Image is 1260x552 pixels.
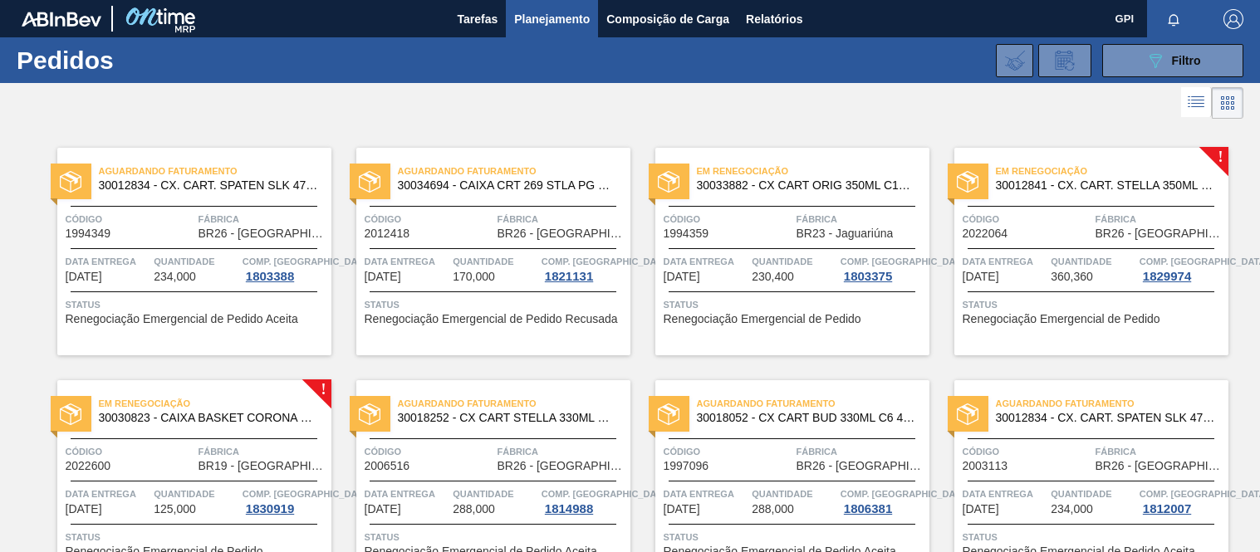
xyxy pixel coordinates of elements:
span: Relatórios [746,9,802,29]
span: Fábrica [498,211,626,227]
span: 234,000 [1051,503,1093,515]
span: 24/09/2025 [66,503,102,515]
span: BR23 - Jaguariúna [797,227,894,240]
span: 24/09/2025 [963,271,999,283]
a: statusEm renegociação30033882 - CX CART ORIG 350ML C12 NIV24Código1994359FábricaBR23 - Jaguariúna... [630,148,929,355]
span: Status [963,529,1224,545]
span: BR26 - Uberlândia [1096,460,1224,472]
img: status [359,403,380,425]
div: 1812007 [1140,502,1194,515]
span: Fábrica [797,443,925,460]
a: Comp. [GEOGRAPHIC_DATA]1814988 [542,486,626,515]
span: Status [963,296,1224,313]
span: 1994349 [66,227,111,240]
span: 15/09/2025 [66,271,102,283]
img: status [658,403,679,425]
a: Comp. [GEOGRAPHIC_DATA]1829974 [1140,253,1224,283]
span: Composição de Carga [606,9,729,29]
a: Comp. [GEOGRAPHIC_DATA]1812007 [1140,486,1224,515]
span: Status [664,296,925,313]
span: 2022064 [963,227,1008,240]
span: BR26 - Uberlândia [797,460,925,472]
button: Notificações [1147,7,1200,31]
span: Data entrega [66,253,150,270]
a: Comp. [GEOGRAPHIC_DATA]1806381 [841,486,925,515]
span: 288,000 [752,503,794,515]
span: Status [66,296,327,313]
span: Comp. Carga [542,486,670,502]
div: Importar Negociações dos Pedidos [996,44,1033,77]
span: Código [365,211,493,227]
span: Fábrica [1096,211,1224,227]
span: Renegociação Emergencial de Pedido Recusada [365,313,618,325]
span: Status [66,529,327,545]
a: !statusEm renegociação30012841 - CX. CART. STELLA 350ML SLK C8 429Código2022064FábricaBR26 - [GEO... [929,148,1228,355]
span: Quantidade [453,486,537,502]
span: Aguardando Faturamento [398,395,630,412]
span: Quantidade [154,486,238,502]
span: Planejamento [514,9,590,29]
span: BR26 - Uberlândia [199,227,327,240]
span: Status [365,529,626,545]
span: Código [664,443,792,460]
span: Aguardando Faturamento [996,395,1228,412]
span: 2006516 [365,460,410,472]
span: Código [963,211,1091,227]
div: Solicitação de Revisão de Pedidos [1038,44,1091,77]
span: 2022600 [66,460,111,472]
span: Data entrega [963,253,1047,270]
h1: Pedidos [17,51,255,70]
span: 170,000 [453,271,495,283]
div: 1806381 [841,502,895,515]
span: 30030823 - CAIXA BASKET CORONA 330ML EXP BOLIVIA [99,412,318,424]
div: Visão em Cards [1212,87,1243,119]
div: 1803388 [243,270,297,283]
span: Código [963,443,1091,460]
span: Data entrega [365,486,449,502]
img: status [957,171,978,193]
span: Fábrica [797,211,925,227]
span: 2012418 [365,227,410,240]
a: statusAguardando Faturamento30034694 - CAIXA CRT 269 STLA PG C08 278GRCódigo2012418FábricaBR26 - ... [331,148,630,355]
span: Quantidade [1051,253,1135,270]
img: status [957,403,978,425]
a: Comp. [GEOGRAPHIC_DATA]1803375 [841,253,925,283]
a: statusAguardando Faturamento30012834 - CX. CART. SPATEN SLK 473ML C12 429Código1994349FábricaBR26... [32,148,331,355]
span: 230,400 [752,271,794,283]
span: Aguardando Faturamento [99,163,331,179]
span: BR26 - Uberlândia [498,227,626,240]
span: 1994359 [664,227,709,240]
span: BR19 - Nova Rio [199,460,327,472]
span: Em renegociação [697,163,929,179]
span: Data entrega [66,486,150,502]
button: Filtro [1102,44,1243,77]
img: status [60,171,81,193]
img: status [60,403,81,425]
span: 2003113 [963,460,1008,472]
span: Data entrega [664,486,748,502]
div: 1814988 [542,502,596,515]
span: Quantidade [1051,486,1135,502]
img: status [359,171,380,193]
span: Quantidade [752,253,836,270]
span: 30033882 - CX CART ORIG 350ML C12 NIV24 [697,179,916,192]
div: 1821131 [542,270,596,283]
span: Renegociação Emergencial de Pedido [664,313,861,325]
span: 1997096 [664,460,709,472]
span: 30012834 - CX. CART. SPATEN SLK 473ML C12 429 [99,179,318,192]
span: Quantidade [752,486,836,502]
span: Aguardando Faturamento [398,163,630,179]
span: Código [664,211,792,227]
span: 21/09/2025 [664,271,700,283]
span: Comp. Carga [243,486,371,502]
span: 30012841 - CX. CART. STELLA 350ML SLK C8 429 [996,179,1215,192]
span: 27/09/2025 [365,503,401,515]
span: Quantidade [453,253,537,270]
div: 1829974 [1140,270,1194,283]
span: Fábrica [199,443,327,460]
img: status [658,171,679,193]
span: Código [66,443,194,460]
span: Fábrica [498,443,626,460]
a: Comp. [GEOGRAPHIC_DATA]1830919 [243,486,327,515]
div: 1830919 [243,502,297,515]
